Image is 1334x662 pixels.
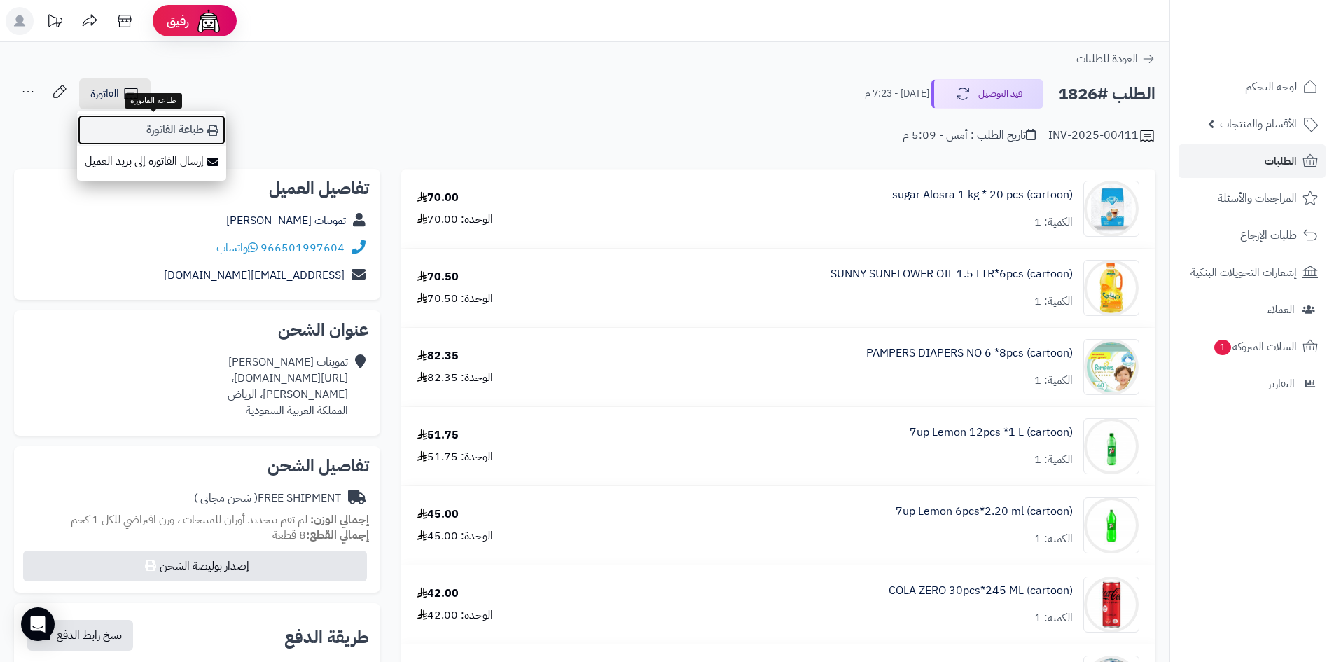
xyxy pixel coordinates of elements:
[1084,497,1139,553] img: 1747541306-e6e5e2d5-9b67-463e-b81b-59a02ee4-90x90.jpg
[1218,188,1297,208] span: المراجعات والأسئلة
[23,551,367,581] button: إصدار بوليصة الشحن
[417,528,493,544] div: الوحدة: 45.00
[90,85,119,102] span: الفاتورة
[889,583,1073,599] a: COLA ZERO 30pcs*245 ML (cartoon)
[1034,214,1073,230] div: الكمية: 1
[1179,367,1326,401] a: التقارير
[1084,339,1139,395] img: 1747462431-81cxvTU16HS._AC_SL1500-90x90.jpg
[1084,181,1139,237] img: 1747422643-H9NtV8ZjzdFc2NGcwko8EIkc2J63vLRu-90x90.jpg
[71,511,307,528] span: لم تقم بتحديد أوزان للمنتجات ، وزن افتراضي للكل 1 كجم
[194,490,258,506] span: ( شحن مجاني )
[1265,151,1297,171] span: الطلبات
[21,607,55,641] div: Open Intercom Messenger
[1179,144,1326,178] a: الطلبات
[25,457,369,474] h2: تفاصيل الشحن
[1213,337,1297,357] span: السلات المتروكة
[306,527,369,544] strong: إجمالي القطع:
[1239,33,1321,62] img: logo-2.png
[1267,300,1295,319] span: العملاء
[1179,219,1326,252] a: طلبات الإرجاع
[284,629,369,646] h2: طريقة الدفع
[417,348,459,364] div: 82.35
[1268,374,1295,394] span: التقارير
[1245,77,1297,97] span: لوحة التحكم
[1058,80,1155,109] h2: الطلب #1826
[417,269,459,285] div: 70.50
[417,449,493,465] div: الوحدة: 51.75
[216,240,258,256] a: واتساب
[417,212,493,228] div: الوحدة: 70.00
[910,425,1073,441] a: 7up Lemon 12pcs *1 L (cartoon)
[892,187,1073,203] a: sugar Alosra 1 kg * 20 pcs (cartoon)
[417,427,459,443] div: 51.75
[896,504,1073,520] a: 7up Lemon 6pcs*2.20 ml (cartoon)
[1034,294,1073,310] div: الكمية: 1
[1084,577,1139,633] img: 1747639093-78504a14-56dc-4b4f-96bf-3cacea7c-90x90.jpg
[77,114,226,146] a: طباعة الفاتورة
[25,322,369,338] h2: عنوان الشحن
[228,354,348,418] div: تموينات [PERSON_NAME] [URL][DOMAIN_NAME]، [PERSON_NAME]، الرياض المملكة العربية السعودية
[1034,610,1073,626] div: الكمية: 1
[260,240,345,256] a: 966501997604
[37,7,72,39] a: تحديثات المنصة
[167,13,189,29] span: رفيق
[1034,531,1073,547] div: الكمية: 1
[125,93,182,109] div: طباعة الفاتورة
[417,506,459,523] div: 45.00
[57,627,122,644] span: نسخ رابط الدفع
[417,190,459,206] div: 70.00
[1048,127,1155,144] div: INV-2025-00411
[1220,114,1297,134] span: الأقسام والمنتجات
[1084,418,1139,474] img: 1747540828-789ab214-413e-4ccd-b32f-1699f0bc-90x90.jpg
[417,586,459,602] div: 42.00
[1179,70,1326,104] a: لوحة التحكم
[866,345,1073,361] a: PAMPERS DIAPERS NO 6 *8pcs (cartoon)
[25,180,369,197] h2: تفاصيل العميل
[226,212,346,229] a: تموينات [PERSON_NAME]
[79,78,151,109] a: الفاتورة
[1076,50,1155,67] a: العودة للطلبات
[831,266,1073,282] a: SUNNY SUNFLOWER OIL 1.5 LTR*6pcs (cartoon)
[1179,293,1326,326] a: العملاء
[1084,260,1139,316] img: 1747454357-51hLYFOhvOL._AC_SL1000-90x90.jpg
[417,607,493,623] div: الوحدة: 42.00
[194,490,341,506] div: FREE SHIPMENT
[865,87,929,101] small: [DATE] - 7:23 م
[77,146,226,177] a: إرسال الفاتورة إلى بريد العميل
[195,7,223,35] img: ai-face.png
[903,127,1036,144] div: تاريخ الطلب : أمس - 5:09 م
[417,291,493,307] div: الوحدة: 70.50
[1190,263,1297,282] span: إشعارات التحويلات البنكية
[1179,181,1326,215] a: المراجعات والأسئلة
[164,267,345,284] a: [EMAIL_ADDRESS][DOMAIN_NAME]
[1076,50,1138,67] span: العودة للطلبات
[417,370,493,386] div: الوحدة: 82.35
[931,79,1043,109] button: قيد التوصيل
[27,620,133,651] button: نسخ رابط الدفع
[1240,226,1297,245] span: طلبات الإرجاع
[1179,330,1326,364] a: السلات المتروكة1
[1214,340,1231,355] span: 1
[310,511,369,528] strong: إجمالي الوزن:
[1034,452,1073,468] div: الكمية: 1
[272,527,369,544] small: 8 قطعة
[1034,373,1073,389] div: الكمية: 1
[1179,256,1326,289] a: إشعارات التحويلات البنكية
